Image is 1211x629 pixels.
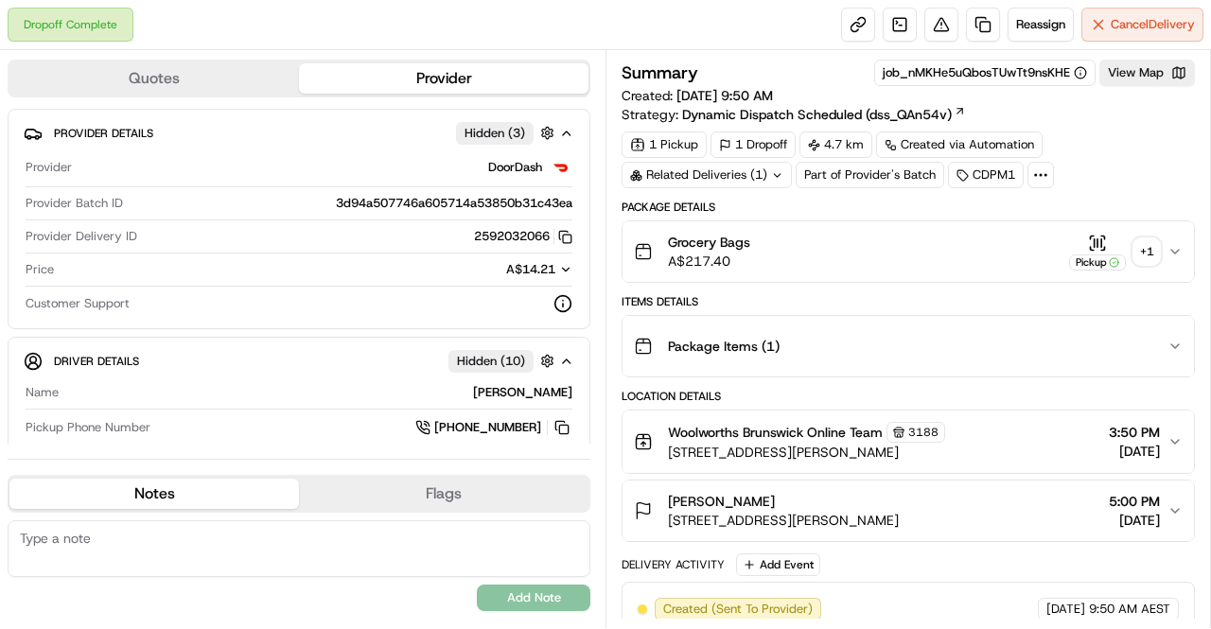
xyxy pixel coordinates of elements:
[1069,234,1126,271] button: Pickup
[1008,8,1074,42] button: Reassign
[1133,238,1160,265] div: + 1
[623,411,1194,473] button: Woolworths Brunswick Online Team3188[STREET_ADDRESS][PERSON_NAME]3:50 PM[DATE]
[406,261,572,278] button: A$14.21
[876,131,1043,158] a: Created via Automation
[336,195,572,212] span: 3d94a507746a605714a53850b31c43ea
[1111,16,1195,33] span: Cancel Delivery
[663,601,813,618] span: Created (Sent To Provider)
[1099,60,1195,86] button: View Map
[948,162,1024,188] div: CDPM1
[883,64,1087,81] button: job_nMKHe5uQbosTUwTt9nsKHE
[54,126,153,141] span: Provider Details
[456,121,559,145] button: Hidden (3)
[799,131,872,158] div: 4.7 km
[622,131,707,158] div: 1 Pickup
[24,117,574,149] button: Provider DetailsHidden (3)
[24,345,574,376] button: Driver DetailsHidden (10)
[434,419,541,436] span: [PHONE_NUMBER]
[682,105,952,124] span: Dynamic Dispatch Scheduled (dss_QAn54v)
[1069,234,1160,271] button: Pickup+1
[1069,254,1126,271] div: Pickup
[622,105,966,124] div: Strategy:
[908,425,939,440] span: 3188
[1109,423,1160,442] span: 3:50 PM
[668,443,945,462] span: [STREET_ADDRESS][PERSON_NAME]
[474,228,572,245] button: 2592032066
[54,354,139,369] span: Driver Details
[623,480,1194,541] button: [PERSON_NAME][STREET_ADDRESS][PERSON_NAME]5:00 PM[DATE]
[668,252,750,271] span: A$217.40
[682,105,966,124] a: Dynamic Dispatch Scheduled (dss_QAn54v)
[9,63,299,94] button: Quotes
[26,195,123,212] span: Provider Batch ID
[465,125,525,142] span: Hidden ( 3 )
[623,221,1194,282] button: Grocery BagsA$217.40Pickup+1
[668,511,899,530] span: [STREET_ADDRESS][PERSON_NAME]
[299,479,588,509] button: Flags
[550,156,572,179] img: doordash_logo_v2.png
[622,389,1195,404] div: Location Details
[1046,601,1085,618] span: [DATE]
[26,295,130,312] span: Customer Support
[415,417,572,438] a: [PHONE_NUMBER]
[1081,8,1203,42] button: CancelDelivery
[711,131,796,158] div: 1 Dropoff
[457,353,525,370] span: Hidden ( 10 )
[622,162,792,188] div: Related Deliveries (1)
[622,294,1195,309] div: Items Details
[676,87,773,104] span: [DATE] 9:50 AM
[1109,492,1160,511] span: 5:00 PM
[26,261,54,278] span: Price
[668,492,775,511] span: [PERSON_NAME]
[668,423,883,442] span: Woolworths Brunswick Online Team
[623,316,1194,376] button: Package Items (1)
[506,261,555,277] span: A$14.21
[26,384,59,401] span: Name
[26,228,137,245] span: Provider Delivery ID
[622,557,725,572] div: Delivery Activity
[622,86,773,105] span: Created:
[1109,511,1160,530] span: [DATE]
[668,233,750,252] span: Grocery Bags
[488,159,542,176] span: DoorDash
[1016,16,1065,33] span: Reassign
[736,553,820,576] button: Add Event
[1089,601,1170,618] span: 9:50 AM AEST
[26,159,72,176] span: Provider
[622,200,1195,215] div: Package Details
[668,337,780,356] span: Package Items ( 1 )
[66,384,572,401] div: [PERSON_NAME]
[448,349,559,373] button: Hidden (10)
[9,479,299,509] button: Notes
[26,419,150,436] span: Pickup Phone Number
[299,63,588,94] button: Provider
[1109,442,1160,461] span: [DATE]
[622,64,698,81] h3: Summary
